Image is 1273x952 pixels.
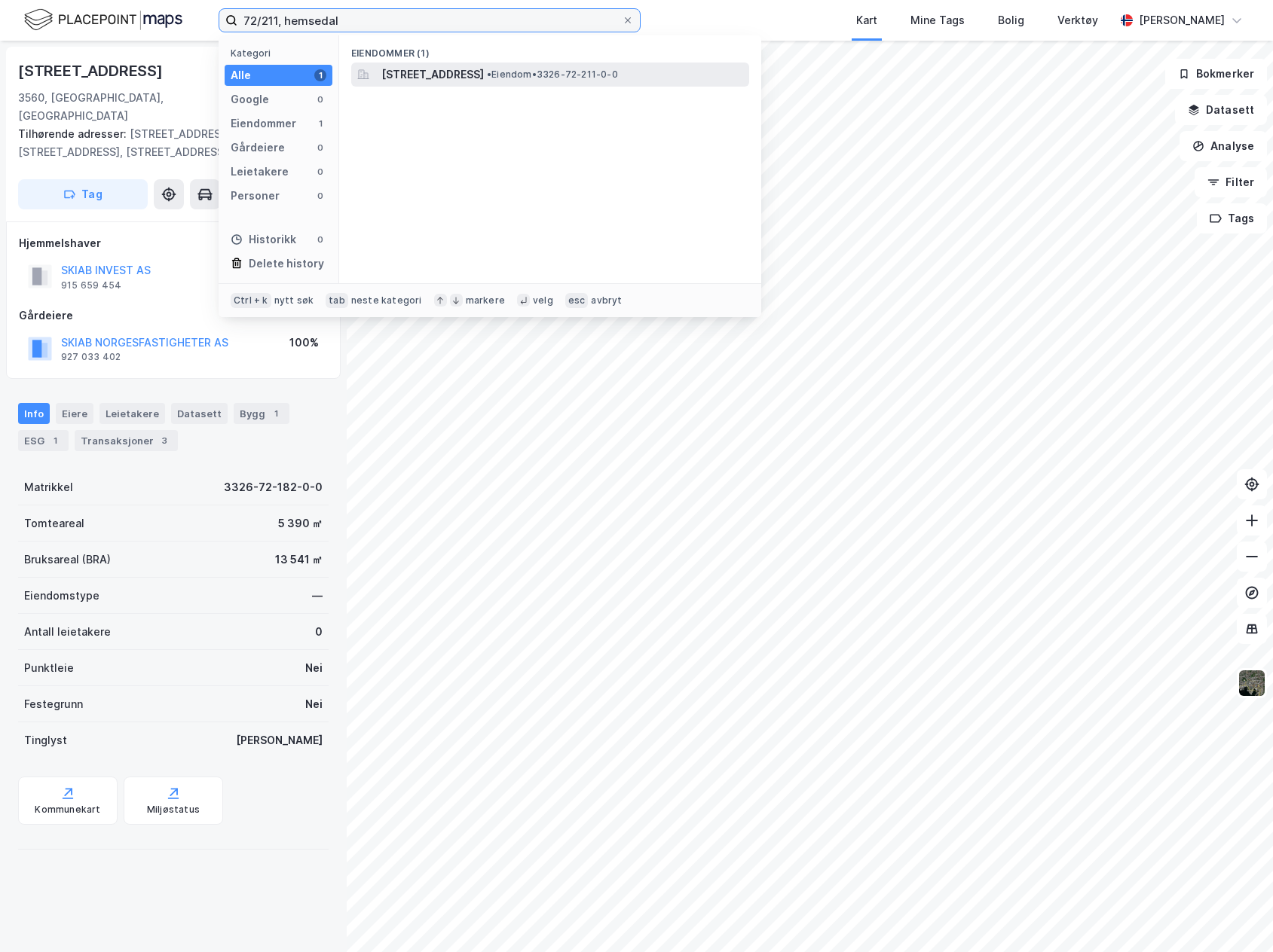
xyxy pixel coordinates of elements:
div: velg [533,294,553,307]
div: Transaksjoner [75,430,178,451]
div: Personer [231,187,280,205]
div: Kart [856,11,877,29]
div: Leietakere [231,163,289,181]
div: 5 390 ㎡ [278,514,323,532]
div: Mine Tags [910,11,965,29]
button: Tags [1197,203,1267,233]
div: Eiere [56,403,93,424]
div: Bruksareal (BRA) [24,551,111,569]
div: [PERSON_NAME] [236,731,323,749]
span: [STREET_ADDRESS] [381,66,484,84]
div: Google [231,90,269,108]
span: Eiendom • 3326-72-211-0-0 [487,69,618,81]
div: Info [18,403,50,424]
div: 100% [289,334,319,352]
div: [STREET_ADDRESS] [18,59,166,83]
div: Kommunekart [35,804,100,816]
span: • [487,69,491,80]
div: 915 659 454 [61,279,121,291]
div: Tomteareal [24,514,84,532]
div: Bolig [998,11,1024,29]
div: Nei [305,659,323,677]
div: [PERSON_NAME] [1139,11,1225,29]
div: esc [565,293,589,308]
div: Gårdeiere [19,307,328,325]
div: nytt søk [274,294,314,307]
div: Kategori [231,47,332,59]
div: 0 [314,166,326,178]
button: Bokmerker [1165,59,1267,89]
div: Bygg [234,403,289,424]
div: Eiendommer [231,114,296,133]
div: Delete history [249,255,324,273]
div: Nei [305,695,323,713]
div: 0 [314,93,326,105]
img: 9k= [1238,669,1266,697]
div: 0 [314,142,326,154]
div: [STREET_ADDRESS], [STREET_ADDRESS], [STREET_ADDRESS] [18,125,317,161]
div: Festegrunn [24,695,83,713]
div: Verktøy [1057,11,1098,29]
div: 3326-72-182-0-0 [224,478,323,496]
button: Analyse [1180,131,1267,161]
div: 0 [315,623,323,641]
div: Kontrollprogram for chat [1198,880,1273,952]
div: avbryt [591,294,622,307]
div: Matrikkel [24,478,73,496]
div: 1 [47,433,63,448]
div: ESG [18,430,69,451]
div: Ctrl + k [231,293,271,308]
div: 1 [314,117,326,130]
div: Datasett [171,403,228,424]
input: Søk på adresse, matrikkel, gårdeiere, leietakere eller personer [237,9,622,32]
div: 927 033 402 [61,351,121,363]
button: Datasett [1175,95,1267,125]
div: 1 [268,406,283,421]
div: Historikk [231,230,296,249]
div: 0 [314,190,326,202]
div: Miljøstatus [147,804,200,816]
div: Tinglyst [24,731,67,749]
div: neste kategori [351,294,422,307]
div: tab [326,293,348,308]
div: Gårdeiere [231,139,285,157]
div: Punktleie [24,659,74,677]
div: markere [466,294,505,307]
img: logo.f888ab2527a4732fd821a326f86c7f29.svg [24,7,182,33]
div: 1 [314,69,326,81]
div: 3560, [GEOGRAPHIC_DATA], [GEOGRAPHIC_DATA] [18,89,245,125]
iframe: Chat Widget [1198,880,1273,952]
div: Antall leietakere [24,623,111,641]
span: Tilhørende adresser: [18,127,130,140]
div: Leietakere [99,403,165,424]
div: Hjemmelshaver [19,234,328,252]
button: Tag [18,179,148,209]
div: — [312,587,323,605]
div: Eiendomstype [24,587,99,605]
div: 0 [314,233,326,246]
div: 13 541 ㎡ [275,551,323,569]
div: Alle [231,66,251,84]
div: 3 [157,433,172,448]
button: Filter [1195,167,1267,197]
div: Eiendommer (1) [339,35,761,63]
